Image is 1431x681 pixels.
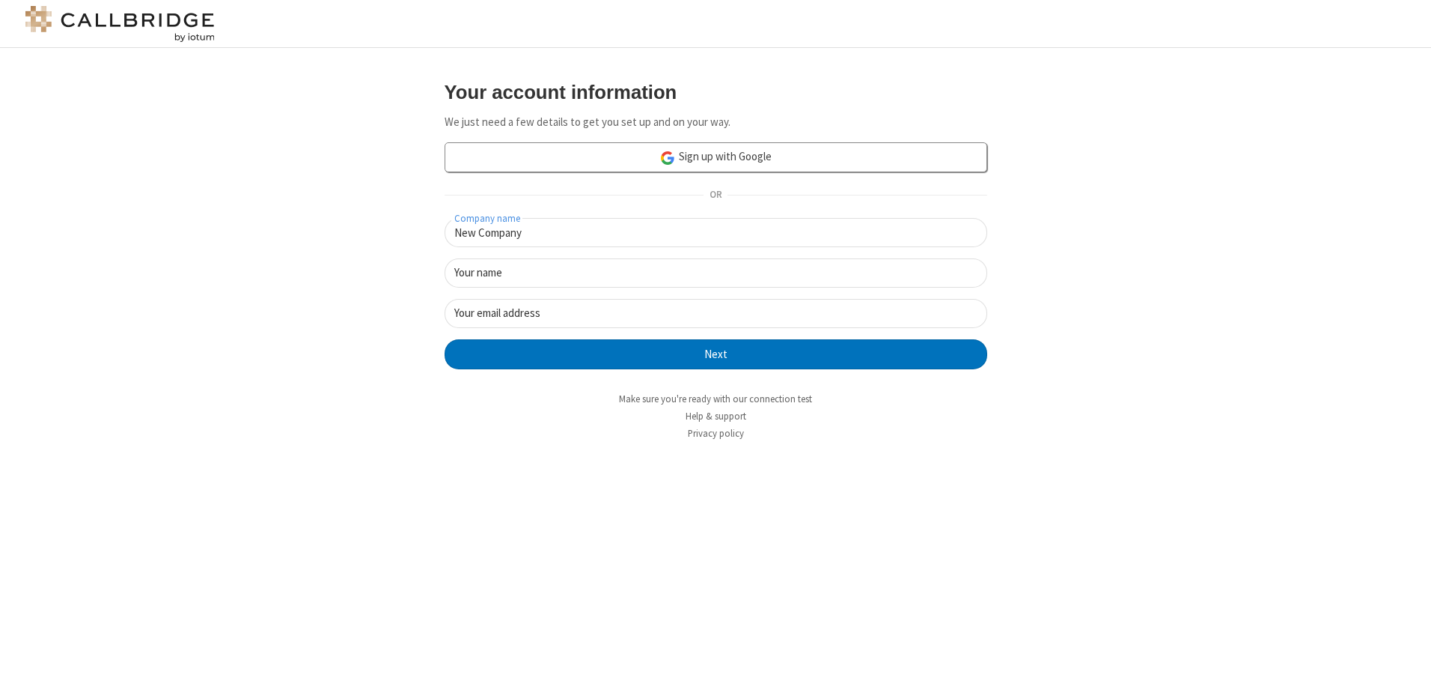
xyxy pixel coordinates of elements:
a: Help & support [686,410,746,423]
h3: Your account information [445,82,987,103]
img: google-icon.png [659,150,676,166]
input: Your email address [445,299,987,328]
input: Company name [445,218,987,247]
p: We just need a few details to get you set up and on your way. [445,114,987,131]
span: OR [704,185,727,206]
a: Sign up with Google [445,142,987,172]
img: logo@2x.png [22,6,217,42]
a: Privacy policy [688,427,744,440]
button: Next [445,339,987,369]
input: Your name [445,258,987,288]
a: Make sure you're ready with our connection test [619,393,812,405]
